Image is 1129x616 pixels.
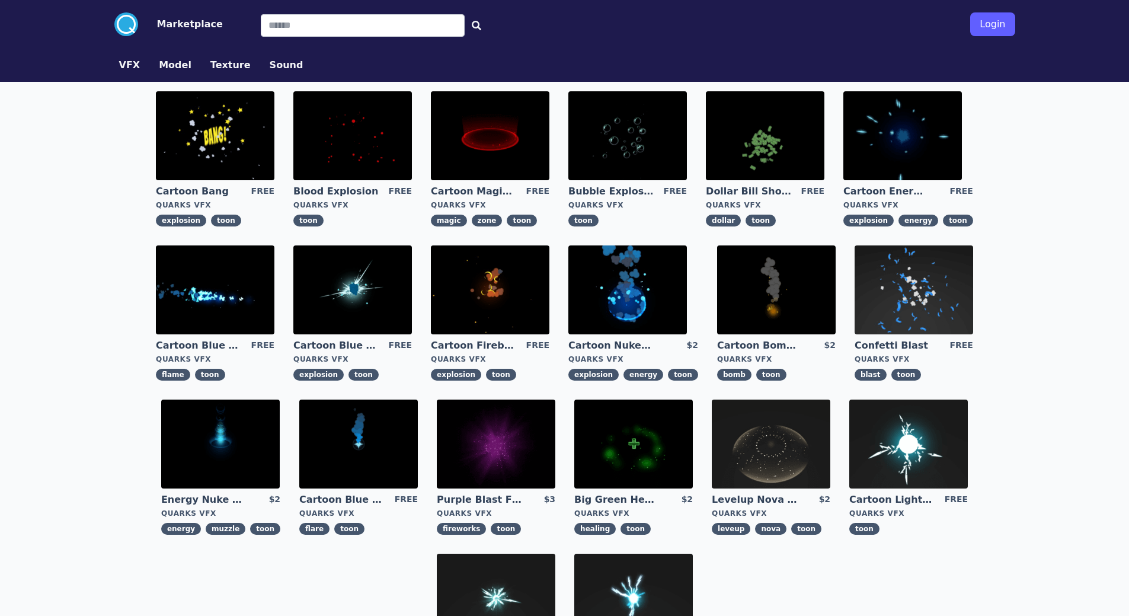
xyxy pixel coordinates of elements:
a: Sound [260,58,313,72]
div: FREE [526,339,549,352]
img: imgAlt [717,245,836,334]
span: toon [195,369,225,381]
div: Quarks VFX [437,509,555,518]
span: toon [507,215,537,226]
a: Levelup Nova Effect [712,493,797,506]
div: $2 [686,339,698,352]
input: Search [261,14,465,37]
div: Quarks VFX [431,200,549,210]
div: FREE [945,493,968,506]
div: Quarks VFX [574,509,693,518]
button: Model [159,58,191,72]
span: toon [621,523,651,535]
span: healing [574,523,616,535]
div: FREE [251,185,274,198]
a: Login [970,8,1015,41]
div: Quarks VFX [299,509,418,518]
div: Quarks VFX [431,355,549,364]
a: Energy Nuke Muzzle Flash [161,493,247,506]
div: Quarks VFX [156,200,274,210]
div: Quarks VFX [568,355,698,364]
a: Cartoon Magic Zone [431,185,516,198]
span: toon [849,523,879,535]
div: Quarks VFX [717,355,836,364]
a: Confetti Blast [855,339,940,352]
div: Quarks VFX [712,509,830,518]
div: FREE [949,185,973,198]
a: Cartoon Fireball Explosion [431,339,516,352]
a: Model [149,58,201,72]
button: Texture [210,58,251,72]
a: Cartoon Blue Flamethrower [156,339,241,352]
button: Sound [270,58,303,72]
span: toon [334,523,364,535]
span: toon [568,215,599,226]
span: energy [898,215,938,226]
img: imgAlt [161,400,280,489]
div: Quarks VFX [706,200,824,210]
span: toon [486,369,516,381]
img: imgAlt [293,245,412,334]
div: Quarks VFX [855,355,973,364]
img: imgAlt [568,245,687,334]
img: imgAlt [849,400,968,489]
span: explosion [293,369,344,381]
span: toon [250,523,280,535]
div: $2 [824,339,835,352]
img: imgAlt [843,91,962,180]
div: Quarks VFX [849,509,968,518]
div: Quarks VFX [293,355,412,364]
div: Quarks VFX [161,509,280,518]
span: muzzle [206,523,245,535]
a: Purple Blast Fireworks [437,493,522,506]
a: Cartoon Blue Flare [299,493,385,506]
img: imgAlt [156,245,274,334]
img: imgAlt [437,400,555,489]
div: FREE [251,339,274,352]
img: imgAlt [706,91,824,180]
span: explosion [156,215,206,226]
span: zone [472,215,503,226]
button: VFX [119,58,140,72]
span: flame [156,369,190,381]
img: imgAlt [568,91,687,180]
span: energy [161,523,201,535]
button: Marketplace [157,17,223,31]
img: imgAlt [431,91,549,180]
button: Login [970,12,1015,36]
img: imgAlt [299,400,418,489]
a: Cartoon Nuke Energy Explosion [568,339,654,352]
div: FREE [395,493,418,506]
div: Quarks VFX [156,355,274,364]
a: Texture [201,58,260,72]
span: toon [293,215,324,226]
a: Dollar Bill Shower [706,185,791,198]
span: toon [211,215,241,226]
span: blast [855,369,887,381]
a: Cartoon Energy Explosion [843,185,929,198]
img: imgAlt [574,400,693,489]
img: imgAlt [293,91,412,180]
span: toon [491,523,521,535]
div: $2 [269,493,280,506]
a: Big Green Healing Effect [574,493,660,506]
span: toon [891,369,922,381]
span: explosion [568,369,619,381]
span: toon [756,369,786,381]
div: FREE [801,185,824,198]
span: energy [623,369,663,381]
div: FREE [389,185,412,198]
span: toon [943,215,973,226]
a: VFX [110,58,150,72]
a: Cartoon Bang [156,185,241,198]
span: explosion [431,369,481,381]
div: FREE [664,185,687,198]
span: leveup [712,523,750,535]
span: toon [791,523,821,535]
a: Cartoon Lightning Ball [849,493,935,506]
span: bomb [717,369,751,381]
img: imgAlt [855,245,973,334]
span: toon [746,215,776,226]
span: fireworks [437,523,486,535]
a: Marketplace [138,17,223,31]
